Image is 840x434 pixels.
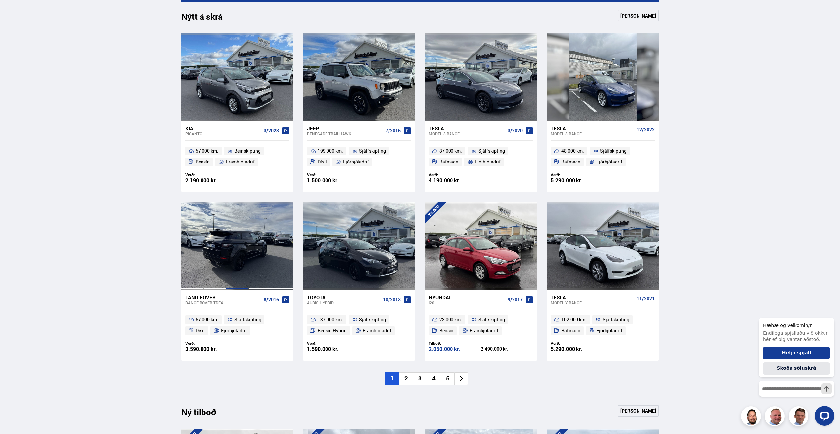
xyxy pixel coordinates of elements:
[439,327,453,335] span: Bensín
[478,147,505,155] span: Sjálfskipting
[551,294,634,300] div: Tesla
[508,128,523,133] span: 3/2020
[307,172,359,177] div: Verð:
[185,346,237,352] div: 3.590.000 kr.
[551,346,603,352] div: 5.290.000 kr.
[413,372,427,385] li: 3
[196,327,205,335] span: Dísil
[441,372,454,385] li: 5
[425,290,537,361] a: Hyundai i20 9/2017 23 000 km. Sjálfskipting Bensín Framhjóladrif Tilboð: 2.050.000 kr. 2.490.000 kr.
[359,316,386,324] span: Sjálfskipting
[226,158,255,166] span: Framhjóladrif
[185,294,261,300] div: Land Rover
[359,147,386,155] span: Sjálfskipting
[307,178,359,183] div: 1.500.000 kr.
[429,346,481,352] div: 2.050.000 kr.
[181,407,228,421] div: Ný tilboð
[303,121,415,192] a: Jeep Renegade TRAILHAWK 7/2016 199 000 km. Sjálfskipting Dísil Fjórhjóladrif Verð: 1.500.000 kr.
[603,316,629,324] span: Sjálfskipting
[429,341,481,346] div: Tilboð:
[439,147,462,155] span: 87 000 km.
[221,327,247,335] span: Fjórhjóladrif
[561,147,584,155] span: 48 000 km.
[429,126,505,131] div: Tesla
[185,131,261,136] div: Picanto
[234,316,261,324] span: Sjálfskipting
[551,126,634,131] div: Tesla
[637,127,655,132] span: 12/2022
[600,147,627,155] span: Sjálfskipting
[439,158,458,166] span: Rafmagn
[343,158,369,166] span: Fjórhjóladrif
[264,128,279,133] span: 3/2023
[561,158,580,166] span: Rafmagn
[196,147,218,155] span: 57 000 km.
[185,178,237,183] div: 2.190.000 kr.
[185,126,261,131] div: Kia
[478,316,505,324] span: Sjálfskipting
[429,300,505,305] div: i20
[196,158,210,166] span: Bensín
[318,316,343,324] span: 137 000 km.
[637,296,655,301] span: 11/2021
[551,300,634,305] div: Model Y RANGE
[439,316,462,324] span: 23 000 km.
[264,297,279,302] span: 8/2016
[383,297,401,302] span: 10/2013
[307,341,359,346] div: Verð:
[429,178,481,183] div: 4.190.000 kr.
[307,294,380,300] div: Toyota
[181,12,234,25] h1: Nýtt á skrá
[318,327,347,335] span: Bensín Hybrid
[481,347,533,351] div: 2.490.000 kr.
[596,158,622,166] span: Fjórhjóladrif
[475,158,501,166] span: Fjórhjóladrif
[429,172,481,177] div: Verð:
[551,178,603,183] div: 5.290.000 kr.
[181,121,293,192] a: Kia Picanto 3/2023 57 000 km. Beinskipting Bensín Framhjóladrif Verð: 2.190.000 kr.
[399,372,413,385] li: 2
[386,128,401,133] span: 7/2016
[427,372,441,385] li: 4
[596,327,622,335] span: Fjórhjóladrif
[547,121,659,192] a: Tesla Model 3 RANGE 12/2022 48 000 km. Sjálfskipting Rafmagn Fjórhjóladrif Verð: 5.290.000 kr.
[429,294,505,300] div: Hyundai
[561,316,587,324] span: 102 000 km.
[429,131,505,136] div: Model 3 RANGE
[470,327,498,335] span: Framhjóladrif
[551,131,634,136] div: Model 3 RANGE
[307,131,383,136] div: Renegade TRAILHAWK
[303,290,415,361] a: Toyota Auris HYBRID 10/2013 137 000 km. Sjálfskipting Bensín Hybrid Framhjóladrif Verð: 1.590.000...
[196,316,218,324] span: 67 000 km.
[234,147,261,155] span: Beinskipting
[561,327,580,335] span: Rafmagn
[385,372,399,385] li: 1
[181,290,293,361] a: Land Rover Range Rover TDE4 8/2016 67 000 km. Sjálfskipting Dísil Fjórhjóladrif Verð: 3.590.000 kr.
[185,341,237,346] div: Verð:
[551,172,603,177] div: Verð:
[508,297,523,302] span: 9/2017
[307,346,359,352] div: 1.590.000 kr.
[318,147,343,155] span: 199 000 km.
[618,405,659,417] a: [PERSON_NAME]
[307,300,380,305] div: Auris HYBRID
[618,10,659,21] a: [PERSON_NAME]
[551,341,603,346] div: Verð:
[742,407,762,427] img: nhp88E3Fdnt1Opn2.png
[307,126,383,131] div: Jeep
[753,306,837,431] iframe: LiveChat chat widget
[185,172,237,177] div: Verð:
[185,300,261,305] div: Range Rover TDE4
[425,121,537,192] a: Tesla Model 3 RANGE 3/2020 87 000 km. Sjálfskipting Rafmagn Fjórhjóladrif Verð: 4.190.000 kr.
[318,158,327,166] span: Dísil
[547,290,659,361] a: Tesla Model Y RANGE 11/2021 102 000 km. Sjálfskipting Rafmagn Fjórhjóladrif Verð: 5.290.000 kr.
[363,327,391,335] span: Framhjóladrif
